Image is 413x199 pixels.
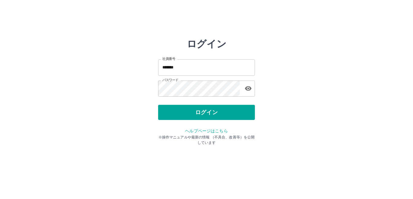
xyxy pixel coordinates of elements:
[162,57,175,61] label: 社員番号
[187,38,226,50] h2: ログイン
[162,78,178,82] label: パスワード
[158,105,255,120] button: ログイン
[158,134,255,145] p: ※操作マニュアルや最新の情報 （不具合、改善等）を公開しています
[185,128,228,133] a: ヘルプページはこちら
